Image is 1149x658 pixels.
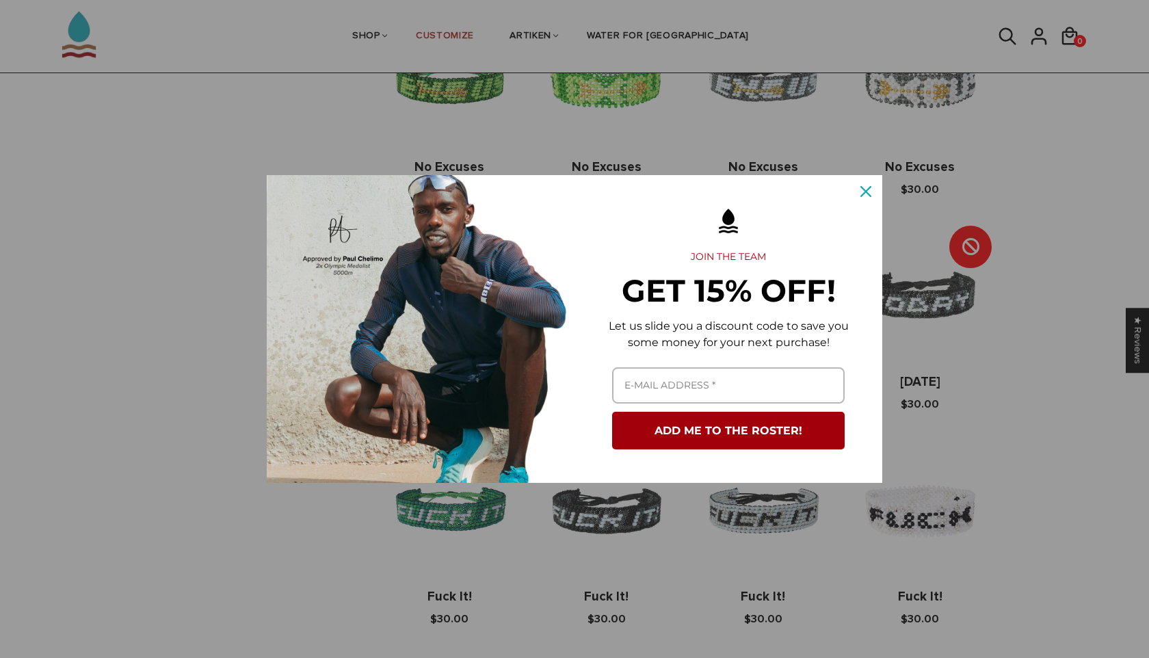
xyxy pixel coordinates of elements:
h2: JOIN THE TEAM [596,251,860,263]
button: Close [849,175,882,208]
input: Email field [612,367,845,404]
strong: GET 15% OFF! [622,272,836,309]
svg: close icon [860,186,871,197]
p: Let us slide you a discount code to save you some money for your next purchase! [596,318,860,351]
button: ADD ME TO THE ROSTER! [612,412,845,449]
